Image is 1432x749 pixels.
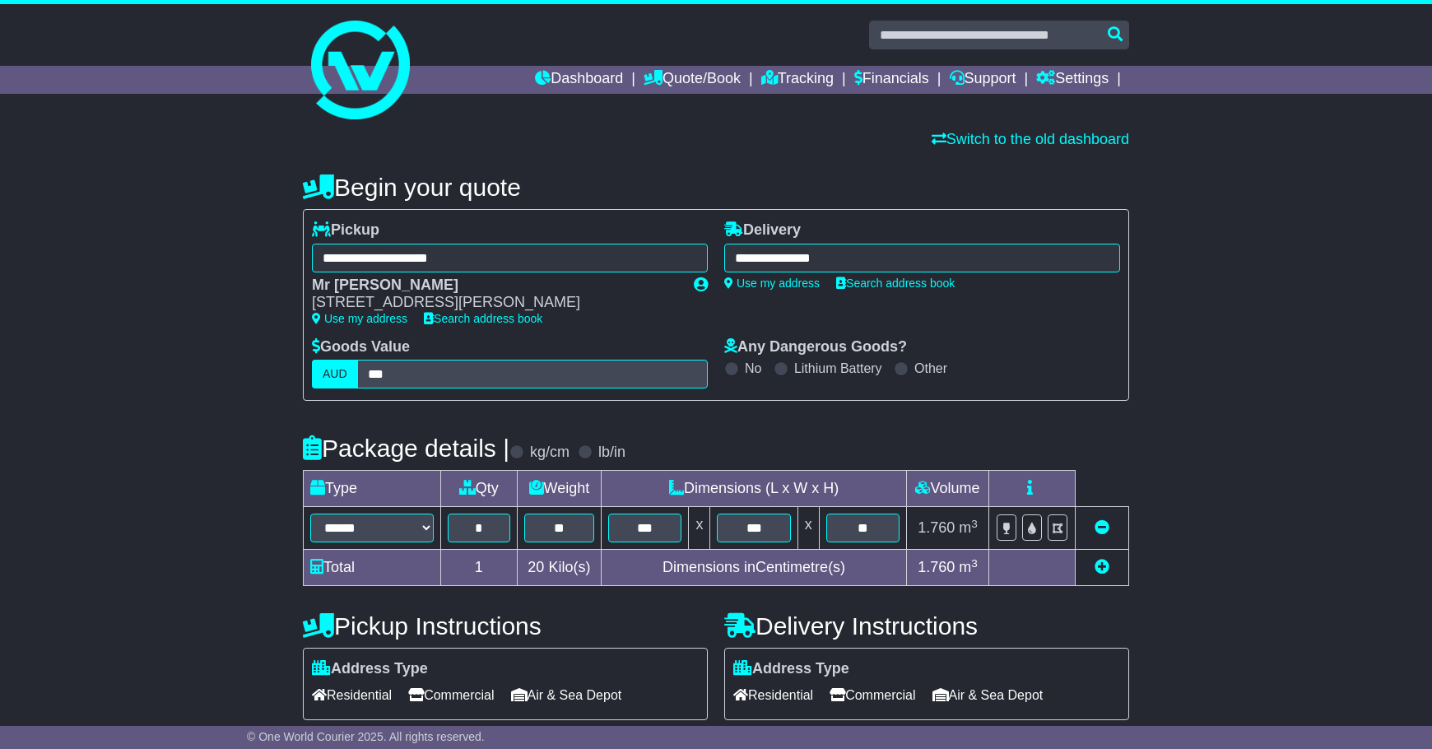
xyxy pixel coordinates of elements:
[1036,66,1109,94] a: Settings
[932,682,1044,708] span: Air & Sea Depot
[441,550,518,586] td: 1
[836,277,955,290] a: Search address book
[644,66,741,94] a: Quote/Book
[528,559,544,575] span: 20
[797,507,819,550] td: x
[1095,559,1109,575] a: Add new item
[830,682,915,708] span: Commercial
[312,277,677,295] div: Mr [PERSON_NAME]
[598,444,625,462] label: lb/in
[535,66,623,94] a: Dashboard
[312,660,428,678] label: Address Type
[906,471,988,507] td: Volume
[602,550,907,586] td: Dimensions in Centimetre(s)
[304,550,441,586] td: Total
[918,559,955,575] span: 1.760
[602,471,907,507] td: Dimensions (L x W x H)
[312,360,358,388] label: AUD
[1095,519,1109,536] a: Remove this item
[932,131,1129,147] a: Switch to the old dashboard
[312,682,392,708] span: Residential
[854,66,929,94] a: Financials
[247,730,485,743] span: © One World Courier 2025. All rights reserved.
[724,277,820,290] a: Use my address
[304,471,441,507] td: Type
[733,660,849,678] label: Address Type
[312,312,407,325] a: Use my address
[424,312,542,325] a: Search address book
[918,519,955,536] span: 1.760
[517,471,602,507] td: Weight
[303,174,1129,201] h4: Begin your quote
[959,559,978,575] span: m
[794,361,882,376] label: Lithium Battery
[950,66,1016,94] a: Support
[971,557,978,570] sup: 3
[303,612,708,640] h4: Pickup Instructions
[733,682,813,708] span: Residential
[312,294,677,312] div: [STREET_ADDRESS][PERSON_NAME]
[724,612,1129,640] h4: Delivery Instructions
[745,361,761,376] label: No
[914,361,947,376] label: Other
[959,519,978,536] span: m
[408,682,494,708] span: Commercial
[689,507,710,550] td: x
[971,518,978,530] sup: 3
[724,221,801,240] label: Delivery
[312,338,410,356] label: Goods Value
[724,338,907,356] label: Any Dangerous Goods?
[517,550,602,586] td: Kilo(s)
[530,444,570,462] label: kg/cm
[441,471,518,507] td: Qty
[312,221,379,240] label: Pickup
[303,435,509,462] h4: Package details |
[511,682,622,708] span: Air & Sea Depot
[761,66,834,94] a: Tracking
